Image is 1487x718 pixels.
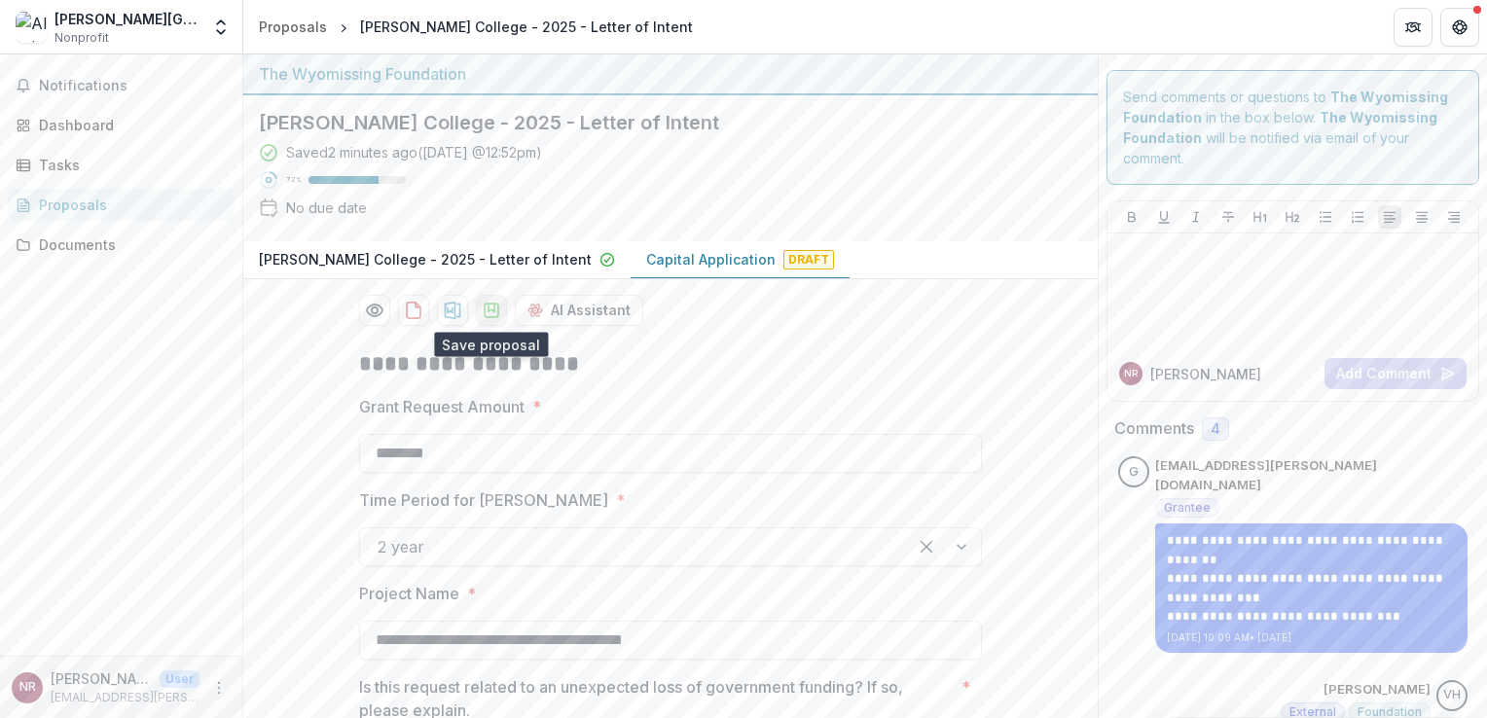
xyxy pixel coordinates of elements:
[259,111,1051,134] h2: [PERSON_NAME] College - 2025 - Letter of Intent
[1211,421,1220,438] span: 4
[251,13,701,41] nav: breadcrumb
[19,681,36,694] div: Nate Rothermel
[8,149,235,181] a: Tasks
[1152,205,1176,229] button: Underline
[1124,369,1138,378] div: Nate Rothermel
[286,197,367,218] div: No due date
[1114,419,1194,438] h2: Comments
[360,17,693,37] div: [PERSON_NAME] College - 2025 - Letter of Intent
[286,173,301,187] p: 72 %
[1346,205,1369,229] button: Ordered List
[51,668,152,689] p: [PERSON_NAME]
[1249,205,1272,229] button: Heading 1
[1129,466,1139,479] div: grants@albright.edu
[1394,8,1433,47] button: Partners
[39,115,219,135] div: Dashboard
[1167,630,1456,645] p: [DATE] 10:09 AM • [DATE]
[783,250,834,269] span: Draft
[1314,205,1337,229] button: Bullet List
[207,676,231,700] button: More
[39,78,227,94] span: Notifications
[1155,456,1468,494] p: [EMAIL_ADDRESS][PERSON_NAME][DOMAIN_NAME]
[1106,70,1479,185] div: Send comments or questions to in the box below. will be notified via email of your comment.
[1150,364,1261,384] p: [PERSON_NAME]
[39,234,219,255] div: Documents
[16,12,47,43] img: Albright College
[39,195,219,215] div: Proposals
[476,295,507,326] button: download-proposal
[39,155,219,175] div: Tasks
[359,395,525,418] p: Grant Request Amount
[54,9,199,29] div: [PERSON_NAME][GEOGRAPHIC_DATA]
[207,8,235,47] button: Open entity switcher
[1410,205,1433,229] button: Align Center
[1442,205,1466,229] button: Align Right
[359,582,459,605] p: Project Name
[1281,205,1304,229] button: Heading 2
[1324,358,1467,389] button: Add Comment
[1120,205,1143,229] button: Bold
[398,295,429,326] button: download-proposal
[515,295,643,326] button: AI Assistant
[8,229,235,261] a: Documents
[1324,680,1431,700] p: [PERSON_NAME]
[1443,689,1461,701] div: Valeri Harteg
[1440,8,1479,47] button: Get Help
[259,17,327,37] div: Proposals
[286,142,542,162] div: Saved 2 minutes ago ( [DATE] @ 12:52pm )
[8,70,235,101] button: Notifications
[1378,205,1401,229] button: Align Left
[8,189,235,221] a: Proposals
[646,249,776,269] p: Capital Application
[51,689,199,706] p: [EMAIL_ADDRESS][PERSON_NAME][DOMAIN_NAME]
[359,488,608,512] p: Time Period for [PERSON_NAME]
[259,62,1082,86] div: The Wyomissing Foundation
[251,13,335,41] a: Proposals
[54,29,109,47] span: Nonprofit
[259,249,592,269] p: [PERSON_NAME] College - 2025 - Letter of Intent
[160,670,199,688] p: User
[1164,501,1211,515] span: Grantee
[1216,205,1240,229] button: Strike
[911,531,942,562] div: Clear selected options
[1184,205,1208,229] button: Italicize
[437,295,468,326] button: download-proposal
[359,295,390,326] button: Preview 5742efd4-4b53-4fa7-832d-a7a08236b0d6-1.pdf
[8,109,235,141] a: Dashboard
